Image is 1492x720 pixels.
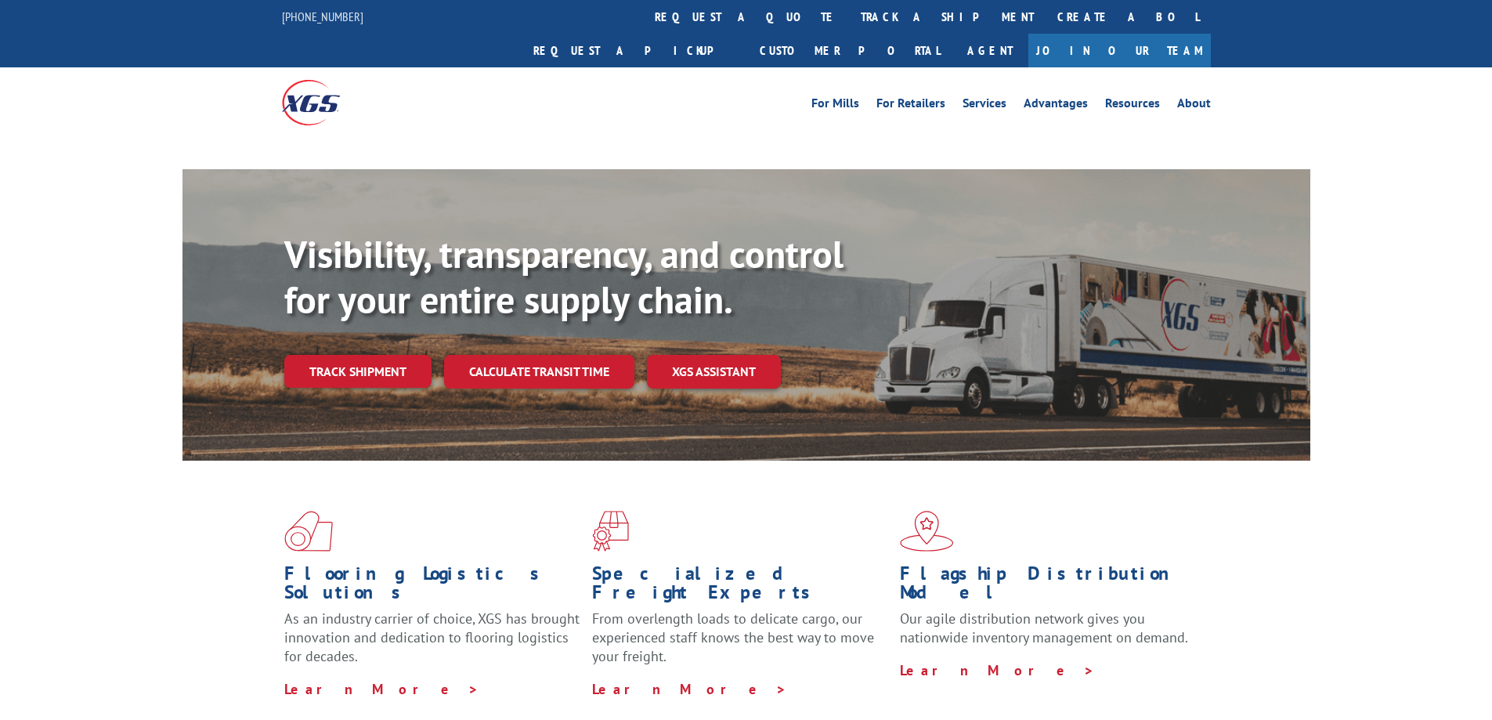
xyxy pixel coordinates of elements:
[444,355,634,389] a: Calculate transit time
[811,97,859,114] a: For Mills
[284,355,432,388] a: Track shipment
[1028,34,1211,67] a: Join Our Team
[900,564,1196,610] h1: Flagship Distribution Model
[592,610,888,679] p: From overlength loads to delicate cargo, our experienced staff knows the best way to move your fr...
[963,97,1006,114] a: Services
[284,511,333,552] img: xgs-icon-total-supply-chain-intelligence-red
[1177,97,1211,114] a: About
[284,680,479,698] a: Learn More >
[592,564,888,610] h1: Specialized Freight Experts
[900,610,1188,646] span: Our agile distribution network gives you nationwide inventory management on demand.
[1024,97,1088,114] a: Advantages
[647,355,781,389] a: XGS ASSISTANT
[1105,97,1160,114] a: Resources
[592,511,629,552] img: xgs-icon-focused-on-flooring-red
[876,97,945,114] a: For Retailers
[952,34,1028,67] a: Agent
[748,34,952,67] a: Customer Portal
[592,680,787,698] a: Learn More >
[282,9,363,24] a: [PHONE_NUMBER]
[284,564,580,610] h1: Flooring Logistics Solutions
[900,511,954,552] img: xgs-icon-flagship-distribution-model-red
[284,230,844,324] b: Visibility, transparency, and control for your entire supply chain.
[284,610,580,665] span: As an industry carrier of choice, XGS has brought innovation and dedication to flooring logistics...
[900,661,1095,679] a: Learn More >
[522,34,748,67] a: Request a pickup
